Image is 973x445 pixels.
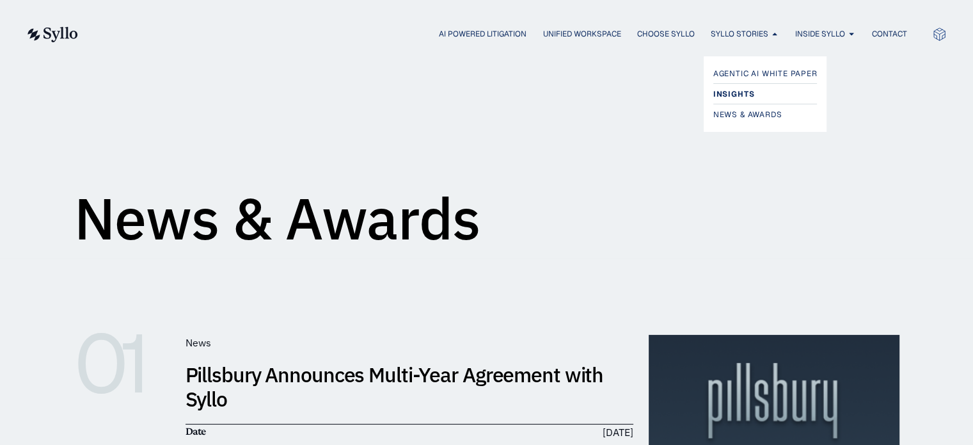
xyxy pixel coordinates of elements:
a: Unified Workspace [542,28,621,40]
h6: Date [186,425,403,439]
a: News & Awards [713,107,818,122]
h6: 01 [74,335,170,392]
a: Syllo Stories [710,28,768,40]
time: [DATE] [603,426,633,439]
img: syllo [26,27,78,42]
a: AI Powered Litigation [439,28,526,40]
a: Contact [871,28,906,40]
a: Agentic AI White Paper [713,66,818,81]
span: News & Awards [713,107,782,122]
a: Inside Syllo [795,28,844,40]
a: Pillsbury Announces Multi-Year Agreement with Syllo [186,361,604,412]
a: Insights [713,86,818,102]
div: Menu Toggle [104,28,906,40]
nav: Menu [104,28,906,40]
a: Choose Syllo [637,28,694,40]
span: Insights [713,86,754,102]
span: News [186,336,211,349]
h1: News & Awards [74,190,480,247]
